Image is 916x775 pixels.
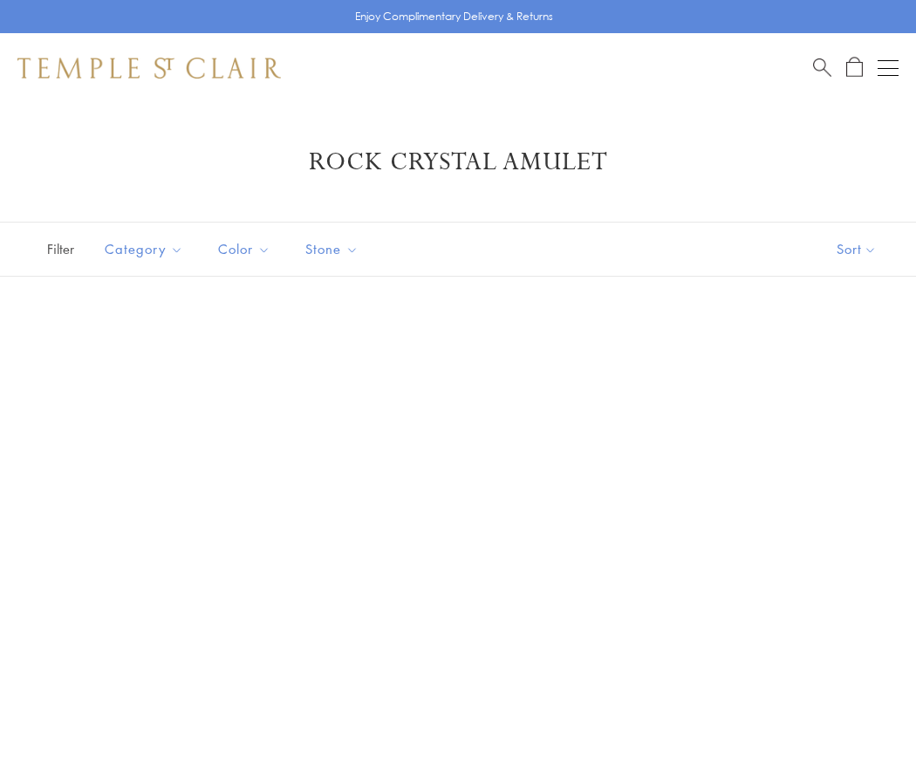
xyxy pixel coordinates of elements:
[44,147,872,178] h1: Rock Crystal Amulet
[878,58,899,79] button: Open navigation
[797,223,916,276] button: Show sort by
[846,57,863,79] a: Open Shopping Bag
[297,238,372,260] span: Stone
[205,230,284,269] button: Color
[92,230,196,269] button: Category
[813,57,831,79] a: Search
[209,238,284,260] span: Color
[96,238,196,260] span: Category
[17,58,281,79] img: Temple St. Clair
[355,8,553,25] p: Enjoy Complimentary Delivery & Returns
[292,230,372,269] button: Stone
